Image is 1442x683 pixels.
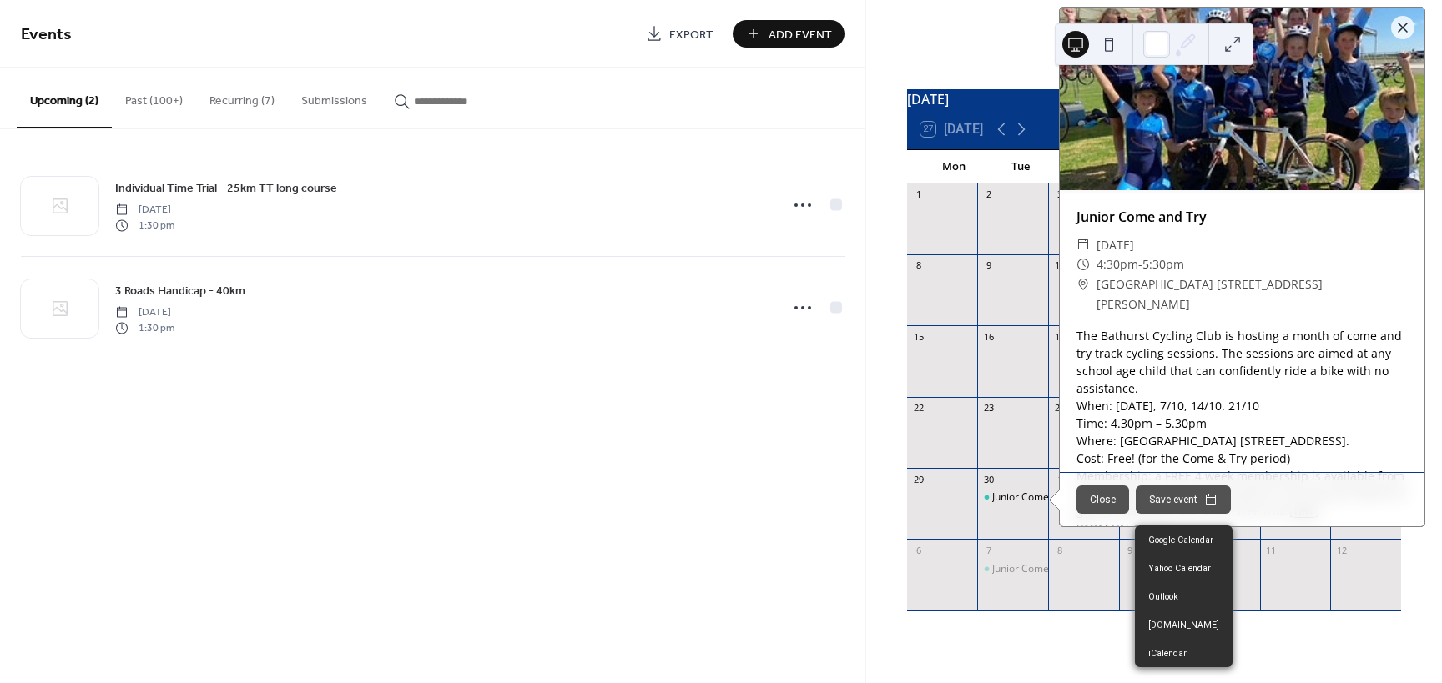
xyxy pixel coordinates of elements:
div: ​ [1076,274,1090,294]
span: 1:30 pm [115,320,174,335]
div: Junior Come and Try [1060,207,1424,227]
button: Past (100+) [112,68,196,127]
a: Google Calendar [1135,525,1233,554]
span: [DOMAIN_NAME] [1148,619,1219,632]
div: 12 [1335,544,1348,556]
span: [GEOGRAPHIC_DATA] [STREET_ADDRESS][PERSON_NAME] [1097,274,1408,314]
div: 30 [982,473,995,485]
div: 9 [1124,544,1137,556]
span: Add Event [769,26,832,43]
a: Individual Time Trial - 25km TT long course [115,178,337,198]
button: Submissions [288,68,381,127]
a: Yahoo Calendar [1135,554,1233,582]
span: 3 Roads Handicap - 40km [115,283,245,300]
span: Export [669,26,713,43]
a: 3 Roads Handicap - 40km [115,281,245,300]
div: Junior Come and Try [977,562,1048,576]
span: Individual Time Trial - 25km TT long course [115,180,337,198]
span: 1:30 pm [115,218,174,233]
div: ​ [1076,254,1090,274]
span: [DATE] [115,305,174,320]
div: 8 [1053,544,1066,556]
div: 15 [912,330,925,343]
span: 4:30pm [1097,254,1138,274]
span: Yahoo Calendar [1148,562,1211,575]
div: Tue [987,150,1054,183]
span: - [1138,254,1142,274]
div: 9 [982,259,995,272]
div: Junior Come and Try [977,490,1048,505]
div: 6 [912,544,925,556]
span: Google Calendar [1148,534,1213,547]
button: Add Event [733,20,845,48]
div: 23 [982,402,995,414]
div: Mon [920,150,987,183]
div: Junior Come and Try [992,490,1087,505]
div: 7 [982,544,995,556]
div: 16 [982,330,995,343]
div: 2 [982,188,995,201]
div: 29 [912,473,925,485]
div: 11 [1265,544,1278,556]
button: Recurring (7) [196,68,288,127]
a: Export [633,20,726,48]
div: Junior Come and Try [992,562,1087,576]
div: 22 [912,402,925,414]
div: 1 [912,188,925,201]
span: [DATE] [1097,235,1134,255]
div: 8 [912,259,925,272]
div: [DATE] [907,89,1401,109]
div: The Bathurst Cycling Club is hosting a month of come and try track cycling sessions. The sessions... [1060,327,1424,677]
span: Outlook [1148,590,1178,604]
span: 5:30pm [1142,254,1184,274]
div: ​ [1076,235,1090,255]
a: [DOMAIN_NAME] [1135,610,1233,639]
span: Events [21,18,72,51]
span: iCalendar [1148,647,1187,660]
button: Close [1076,485,1129,514]
button: Upcoming (2) [17,68,112,128]
button: Save event [1136,485,1231,514]
span: [DATE] [115,203,174,218]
